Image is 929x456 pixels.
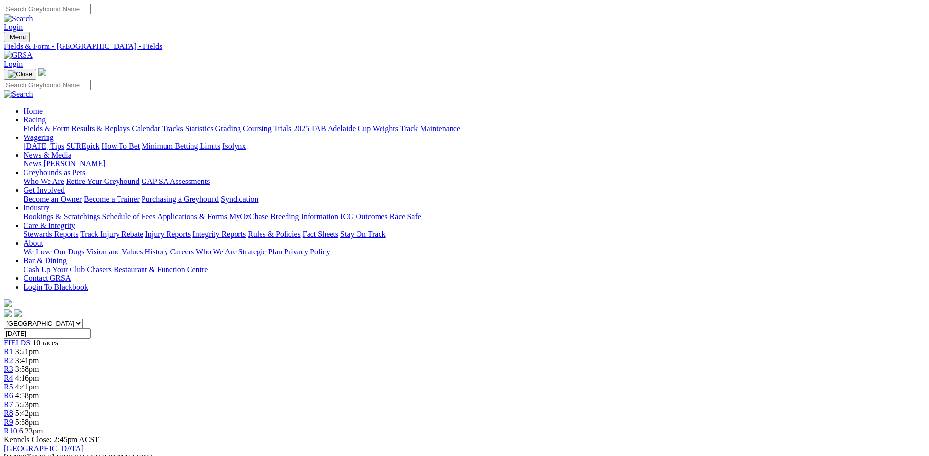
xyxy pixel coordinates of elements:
a: R4 [4,374,13,382]
span: 3:58pm [15,365,39,373]
a: Fields & Form - [GEOGRAPHIC_DATA] - Fields [4,42,925,51]
a: Cash Up Your Club [24,265,85,274]
a: Contact GRSA [24,274,71,282]
a: Login To Blackbook [24,283,88,291]
a: Home [24,107,43,115]
a: Injury Reports [145,230,191,238]
span: Kennels Close: 2:45pm ACST [4,435,99,444]
a: Results & Replays [71,124,130,133]
a: Syndication [221,195,258,203]
a: R5 [4,383,13,391]
a: Strategic Plan [238,248,282,256]
div: About [24,248,925,256]
a: SUREpick [66,142,99,150]
span: 5:23pm [15,400,39,409]
a: News & Media [24,151,71,159]
div: Bar & Dining [24,265,925,274]
a: Schedule of Fees [102,212,155,221]
a: 2025 TAB Adelaide Cup [293,124,371,133]
span: R2 [4,356,13,365]
input: Select date [4,328,91,339]
span: Menu [10,33,26,41]
a: Tracks [162,124,183,133]
div: Get Involved [24,195,925,204]
div: Care & Integrity [24,230,925,239]
img: logo-grsa-white.png [38,68,46,76]
a: Integrity Reports [192,230,246,238]
a: Minimum Betting Limits [142,142,220,150]
a: Fields & Form [24,124,70,133]
div: Industry [24,212,925,221]
a: R8 [4,409,13,417]
a: Privacy Policy [284,248,330,256]
img: GRSA [4,51,33,60]
a: News [24,160,41,168]
a: MyOzChase [229,212,268,221]
img: Search [4,14,33,23]
img: logo-grsa-white.png [4,299,12,307]
a: [PERSON_NAME] [43,160,105,168]
a: Who We Are [24,177,64,185]
a: Careers [170,248,194,256]
span: 10 races [32,339,58,347]
a: Wagering [24,133,54,141]
a: Login [4,60,23,68]
a: Care & Integrity [24,221,75,229]
a: ICG Outcomes [340,212,387,221]
a: Track Injury Rebate [80,230,143,238]
span: 4:58pm [15,391,39,400]
a: Weights [373,124,398,133]
a: Who We Are [196,248,237,256]
a: Statistics [185,124,214,133]
a: Race Safe [389,212,421,221]
span: 3:41pm [15,356,39,365]
input: Search [4,80,91,90]
a: R7 [4,400,13,409]
a: Industry [24,204,49,212]
a: Coursing [243,124,272,133]
input: Search [4,4,91,14]
span: 5:42pm [15,409,39,417]
a: About [24,239,43,247]
a: R10 [4,427,17,435]
a: R6 [4,391,13,400]
a: Stewards Reports [24,230,78,238]
a: Chasers Restaurant & Function Centre [87,265,208,274]
div: Wagering [24,142,925,151]
img: Search [4,90,33,99]
a: [DATE] Tips [24,142,64,150]
a: Bar & Dining [24,256,67,265]
a: R9 [4,418,13,426]
a: Isolynx [222,142,246,150]
a: Vision and Values [86,248,143,256]
span: 4:41pm [15,383,39,391]
span: 5:58pm [15,418,39,426]
a: Applications & Forms [157,212,227,221]
a: Trials [273,124,291,133]
a: Stay On Track [340,230,385,238]
a: History [144,248,168,256]
a: FIELDS [4,339,30,347]
span: 3:21pm [15,347,39,356]
a: R3 [4,365,13,373]
button: Toggle navigation [4,69,36,80]
a: We Love Our Dogs [24,248,84,256]
a: Become a Trainer [84,195,140,203]
div: Racing [24,124,925,133]
div: Greyhounds as Pets [24,177,925,186]
span: R1 [4,347,13,356]
a: [GEOGRAPHIC_DATA] [4,444,84,453]
span: 4:16pm [15,374,39,382]
a: Calendar [132,124,160,133]
img: facebook.svg [4,309,12,317]
img: twitter.svg [14,309,22,317]
a: Track Maintenance [400,124,460,133]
